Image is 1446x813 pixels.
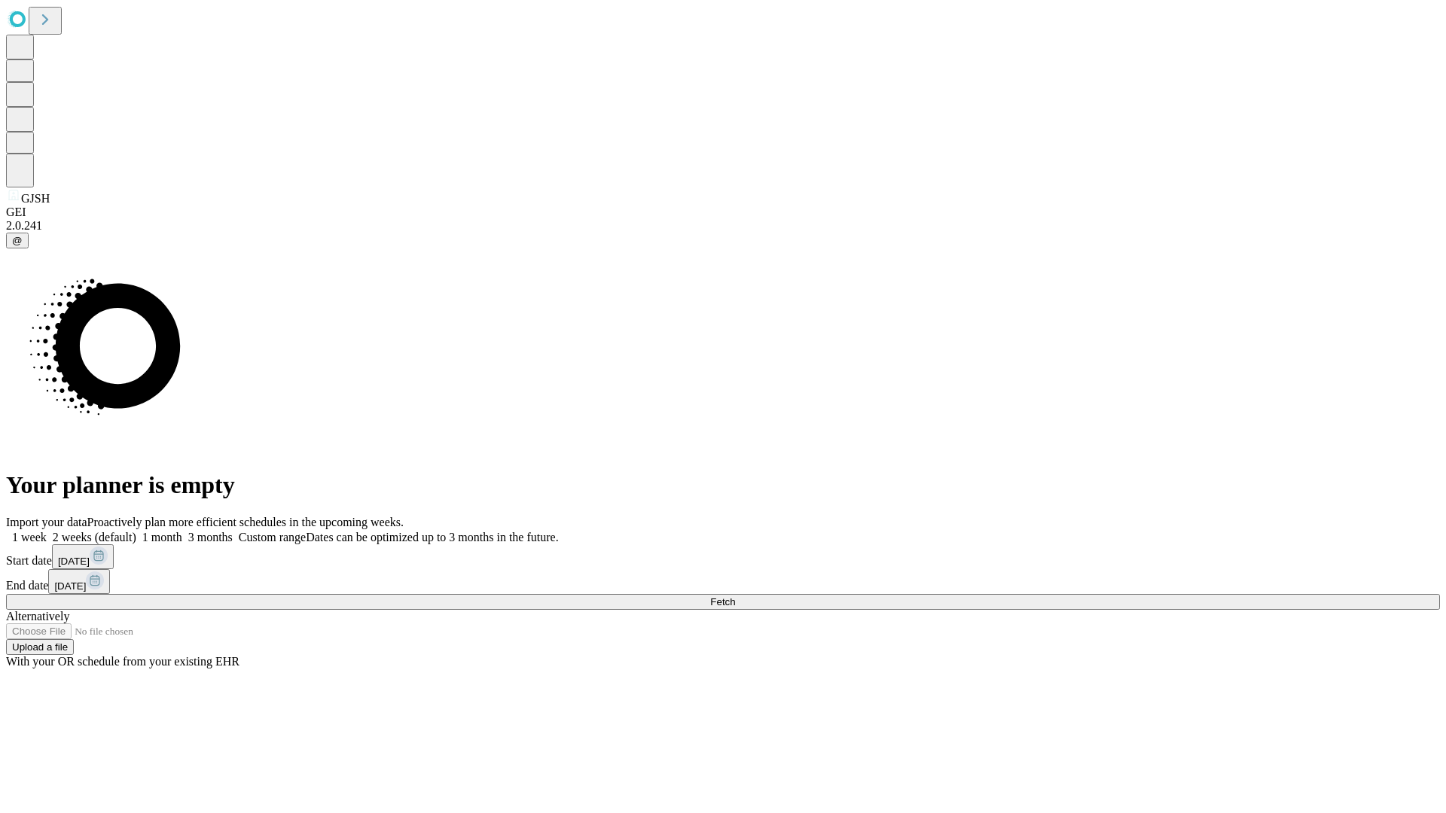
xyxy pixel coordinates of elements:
span: [DATE] [54,580,86,592]
span: Import your data [6,516,87,528]
div: End date [6,569,1440,594]
button: Upload a file [6,639,74,655]
span: Custom range [239,531,306,544]
button: @ [6,233,29,248]
button: [DATE] [48,569,110,594]
button: [DATE] [52,544,114,569]
span: With your OR schedule from your existing EHR [6,655,239,668]
span: Dates can be optimized up to 3 months in the future. [306,531,558,544]
h1: Your planner is empty [6,471,1440,499]
span: 1 week [12,531,47,544]
span: Fetch [710,596,735,607]
span: Proactively plan more efficient schedules in the upcoming weeks. [87,516,404,528]
span: Alternatively [6,610,69,623]
span: @ [12,235,23,246]
span: [DATE] [58,556,90,567]
div: GEI [6,206,1440,219]
button: Fetch [6,594,1440,610]
span: 3 months [188,531,233,544]
span: 2 weeks (default) [53,531,136,544]
span: GJSH [21,192,50,205]
span: 1 month [142,531,182,544]
div: 2.0.241 [6,219,1440,233]
div: Start date [6,544,1440,569]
